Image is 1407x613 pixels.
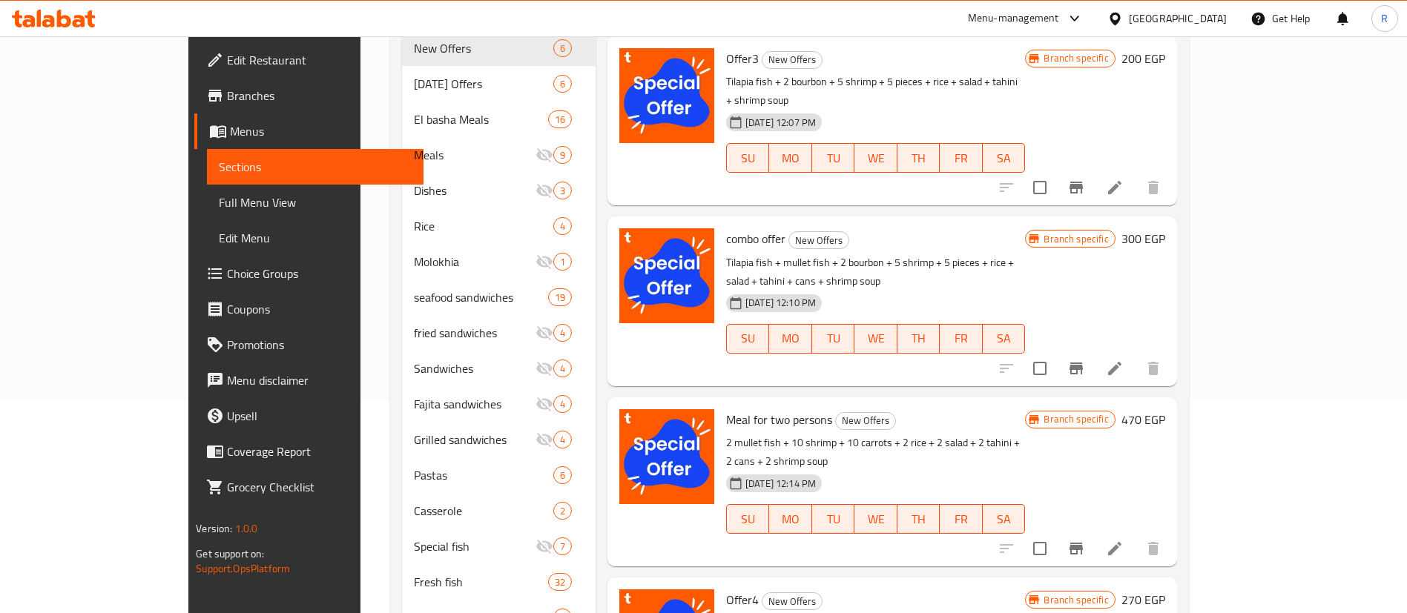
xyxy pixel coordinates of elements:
[726,228,785,250] span: combo offer
[227,265,412,282] span: Choice Groups
[194,256,424,291] a: Choice Groups
[227,51,412,69] span: Edit Restaurant
[554,433,571,447] span: 4
[940,504,983,534] button: FR
[414,182,536,199] div: Dishes
[414,573,548,591] span: Fresh fish
[812,324,855,354] button: TU
[207,149,424,185] a: Sections
[536,431,553,448] svg: Inactive section
[414,146,536,164] span: Meals
[549,575,571,589] span: 32
[219,229,412,247] span: Edit Menu
[788,231,849,249] div: New Offers
[402,173,596,208] div: Dishes3
[1106,359,1124,377] a: Edit menu item
[553,146,572,164] div: items
[1121,228,1165,249] h6: 300 EGP
[762,592,823,610] div: New Offers
[194,362,424,398] a: Menu disclaimer
[194,113,424,149] a: Menus
[553,395,572,413] div: items
[733,328,763,349] span: SU
[402,66,596,102] div: [DATE] Offers6
[553,502,572,520] div: items
[414,466,553,484] div: Pastas
[402,457,596,493] div: Pastas6
[775,148,806,169] span: MO
[762,51,823,69] div: New Offers
[553,39,572,57] div: items
[219,193,412,211] span: Full Menu View
[619,409,714,504] img: Meal for two persons
[1381,10,1388,27] span: R
[402,422,596,457] div: Grilled sandwiches4
[536,395,553,413] svg: Inactive section
[402,30,596,66] div: New Offers6
[554,468,571,483] span: 6
[726,254,1026,291] p: Tilapia fish + mullet fish + 2 bourbon + 5 shrimp + 5 pieces + rice + salad + tahini + cans + shr...
[1121,48,1165,69] h6: 200 EGP
[726,324,769,354] button: SU
[227,478,412,496] span: Grocery Checklist
[414,39,553,57] div: New Offers
[553,217,572,235] div: items
[946,148,977,169] span: FR
[414,110,548,128] div: El basha Meals
[194,291,424,327] a: Coupons
[554,255,571,269] span: 1
[536,146,553,164] svg: Inactive section
[1058,351,1094,386] button: Branch-specific-item
[726,73,1026,110] p: Tilapia fish + 2 bourbon + 5 shrimp + 5 pieces + rice + salad + tahini + shrimp soup
[739,477,822,491] span: [DATE] 12:14 PM
[726,47,759,70] span: Offer3
[769,324,812,354] button: MO
[402,279,596,315] div: seafood sandwiches19
[554,42,571,56] span: 6
[402,102,596,137] div: El basha Meals16
[775,328,806,349] span: MO
[903,328,935,349] span: TH
[553,431,572,448] div: items
[549,291,571,305] span: 19
[402,137,596,173] div: Meals9
[726,589,759,611] span: Offer4
[402,315,596,351] div: fried sandwiches4
[903,148,935,169] span: TH
[536,537,553,555] svg: Inactive section
[739,116,822,130] span: [DATE] 12:07 PM
[196,559,290,578] a: Support.OpsPlatform
[946,328,977,349] span: FR
[414,537,536,555] div: Special fish
[554,397,571,411] span: 4
[854,504,897,534] button: WE
[940,143,983,173] button: FR
[194,434,424,469] a: Coverage Report
[414,359,536,377] span: Sandwiches
[1038,232,1114,246] span: Branch specific
[818,328,849,349] span: TU
[836,412,895,429] span: New Offers
[619,228,714,323] img: combo offer
[219,158,412,176] span: Sections
[818,508,849,530] span: TU
[414,395,536,413] span: Fajita sandwiches
[402,351,596,386] div: Sandwiches4
[1038,412,1114,426] span: Branch specific
[860,508,892,530] span: WE
[414,324,536,342] span: fried sandwiches
[402,528,596,564] div: Special fish7
[897,143,940,173] button: TH
[194,398,424,434] a: Upsell
[726,504,769,534] button: SU
[227,300,412,318] span: Coupons
[1024,353,1055,384] span: Select to update
[414,431,536,448] div: Grilled sandwiches
[897,504,940,534] button: TH
[553,324,572,342] div: items
[860,328,892,349] span: WE
[414,217,553,235] span: Rice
